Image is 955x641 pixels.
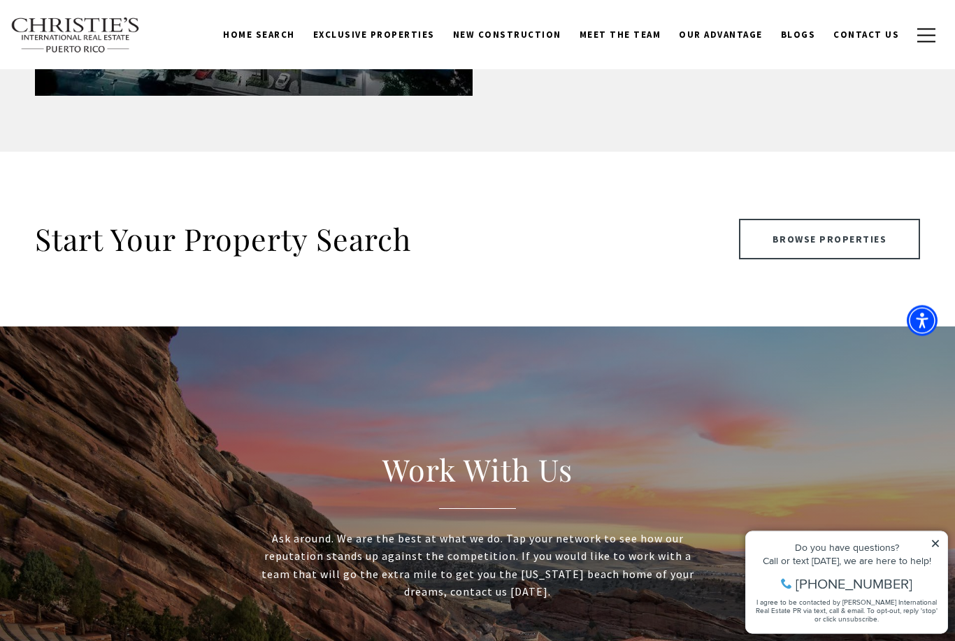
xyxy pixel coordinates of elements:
[17,86,199,113] span: I agree to be contacted by [PERSON_NAME] International Real Estate PR via text, call & email. To ...
[781,29,816,41] span: Blogs
[304,22,444,48] a: Exclusive Properties
[453,29,561,41] span: New Construction
[35,220,411,259] h2: Start Your Property Search
[679,29,763,41] span: Our Advantage
[15,45,202,55] div: Call or text [DATE], we are here to help!
[833,29,899,41] span: Contact Us
[313,29,435,41] span: Exclusive Properties
[250,531,705,602] p: Ask around. We are the best at what we do. Tap your network to see how our reputation stands up a...
[908,15,945,56] button: button
[10,17,141,54] img: Christie's International Real Estate text transparent background
[824,22,908,48] a: Contact Us
[57,66,174,80] span: [PHONE_NUMBER]
[570,22,670,48] a: Meet the Team
[15,31,202,41] div: Do you have questions?
[907,305,938,336] div: Accessibility Menu
[444,22,570,48] a: New Construction
[670,22,772,48] a: Our Advantage
[739,219,921,260] a: Browse Properties
[382,451,573,510] h2: Work With Us
[772,22,825,48] a: Blogs
[214,22,304,48] a: Home Search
